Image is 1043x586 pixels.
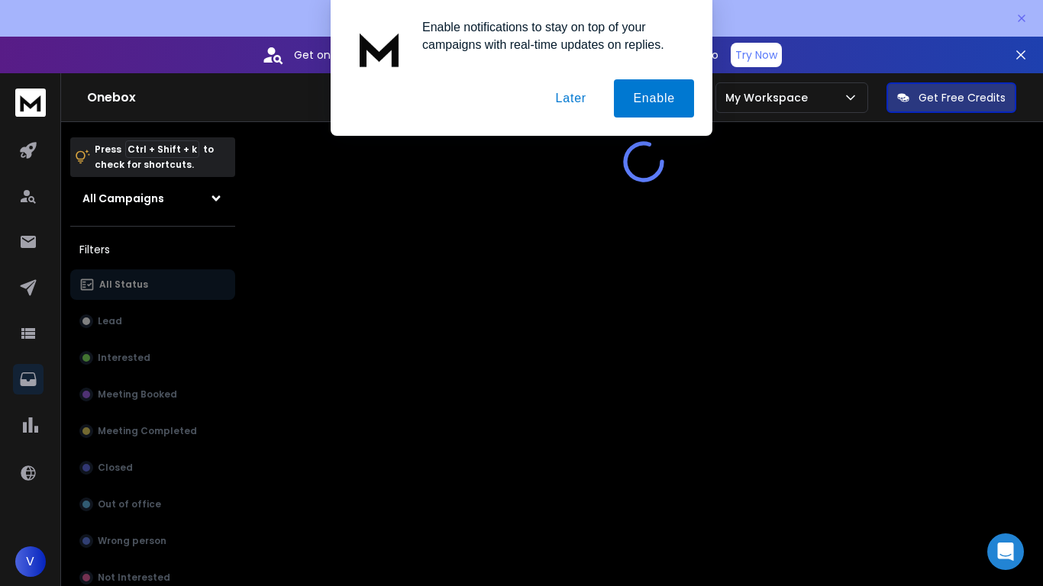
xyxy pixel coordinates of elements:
button: Enable [614,79,694,118]
h1: All Campaigns [82,191,164,206]
button: Later [536,79,605,118]
div: Open Intercom Messenger [987,533,1024,570]
button: V [15,546,46,577]
h3: Filters [70,239,235,260]
img: notification icon [349,18,410,79]
div: Enable notifications to stay on top of your campaigns with real-time updates on replies. [410,18,694,53]
p: Press to check for shortcuts. [95,142,214,172]
span: Ctrl + Shift + k [125,140,199,158]
button: All Campaigns [70,183,235,214]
